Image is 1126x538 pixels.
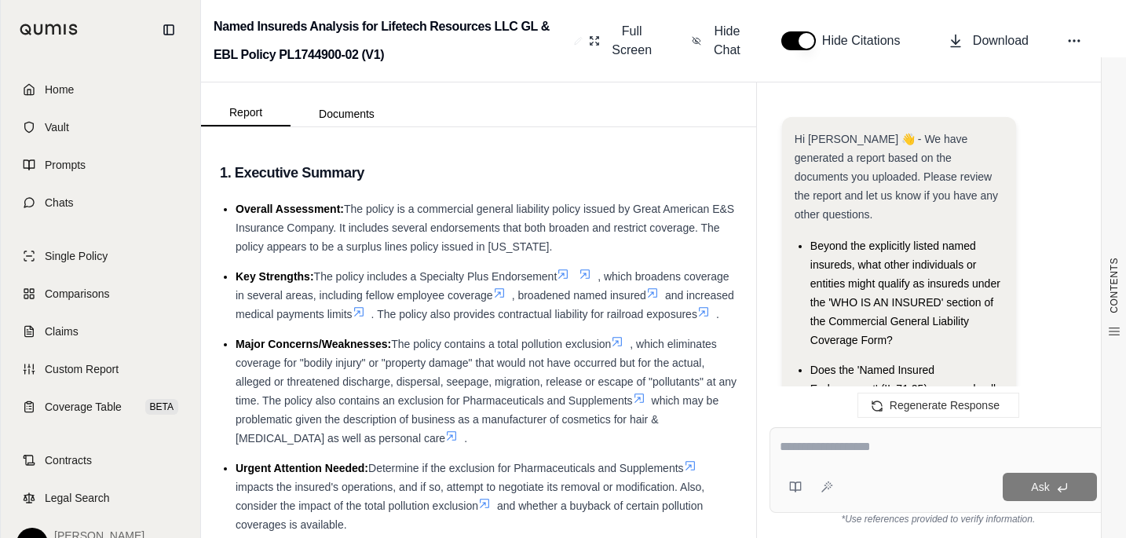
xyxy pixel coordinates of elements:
span: Beyond the explicitly listed named insureds, what other individuals or entities might qualify as ... [810,240,1000,346]
span: . [716,308,719,320]
button: Documents [291,101,403,126]
span: Hide Chat [711,22,744,60]
button: Full Screen [583,16,660,66]
span: , which broadens coverage in several areas, including fellow employee coverage [236,270,729,302]
span: . The policy also provides contractual liability for railroad exposures [371,308,697,320]
span: Full Screen [609,22,654,60]
h2: Named Insureds Analysis for Lifetech Resources LLC GL & EBL Policy PL1744900-02 (V1) [214,13,568,69]
span: Claims [45,324,79,339]
a: Custom Report [10,352,191,386]
a: Contracts [10,443,191,478]
span: Legal Search [45,490,110,506]
span: Contracts [45,452,92,468]
span: BETA [145,399,178,415]
span: Prompts [45,157,86,173]
span: . [464,432,467,445]
span: which may be problematic given the description of business as a manufacturer of cosmetics for hai... [236,394,718,445]
button: Download [941,25,1035,57]
span: Regenerate Response [890,399,1000,412]
span: Does the 'Named Insured Endorsement' (IL 71 25) supersede all prior mentions of named insureds, o... [810,364,1000,489]
span: The policy contains a total pollution exclusion [391,338,611,350]
span: Download [973,31,1029,50]
div: *Use references provided to verify information. [770,513,1107,525]
span: Hi [PERSON_NAME] 👋 - We have generated a report based on the documents you uploaded. Please revie... [795,133,998,221]
a: Prompts [10,148,191,182]
span: Single Policy [45,248,108,264]
button: Collapse sidebar [156,17,181,42]
span: Chats [45,195,74,210]
span: Coverage Table [45,399,122,415]
span: Home [45,82,74,97]
span: Major Concerns/Weaknesses: [236,338,391,350]
span: The policy includes a Specialty Plus Endorsement [314,270,558,283]
a: Legal Search [10,481,191,515]
button: Ask [1003,473,1097,501]
span: impacts the insured's operations, and if so, attempt to negotiate its removal or modification. Al... [236,481,704,512]
a: Home [10,72,191,107]
span: Overall Assessment: [236,203,344,215]
span: Key Strengths: [236,270,314,283]
a: Vault [10,110,191,145]
span: Urgent Attention Needed: [236,462,368,474]
span: Vault [45,119,69,135]
button: Hide Chat [685,16,750,66]
span: Determine if the exclusion for Pharmaceuticals and Supplements [368,462,684,474]
a: Coverage TableBETA [10,390,191,424]
button: Report [201,100,291,126]
span: The policy is a commercial general liability policy issued by Great American E&S Insurance Compan... [236,203,734,253]
a: Single Policy [10,239,191,273]
a: Claims [10,314,191,349]
span: Ask [1031,481,1049,493]
button: Regenerate Response [857,393,1019,418]
img: Qumis Logo [20,24,79,35]
span: Custom Report [45,361,119,377]
a: Comparisons [10,276,191,311]
a: Chats [10,185,191,220]
h3: 1. Executive Summary [220,159,737,187]
span: , broadened named insured [512,289,646,302]
span: Hide Citations [822,31,910,50]
span: CONTENTS [1108,258,1121,313]
span: Comparisons [45,286,109,302]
